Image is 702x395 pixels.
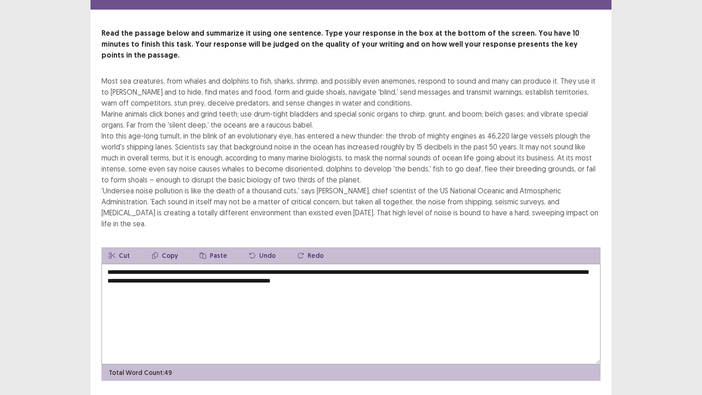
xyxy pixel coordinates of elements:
[144,247,185,264] button: Copy
[101,247,137,264] button: Cut
[290,247,331,264] button: Redo
[192,247,234,264] button: Paste
[101,75,601,229] div: Most sea creatures, from whales and dolphins to fish, sharks, shrimp, and possibly even anemones,...
[242,247,283,264] button: Undo
[101,28,601,61] p: Read the passage below and summarize it using one sentence. Type your response in the box at the ...
[109,368,172,378] p: Total Word Count: 49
